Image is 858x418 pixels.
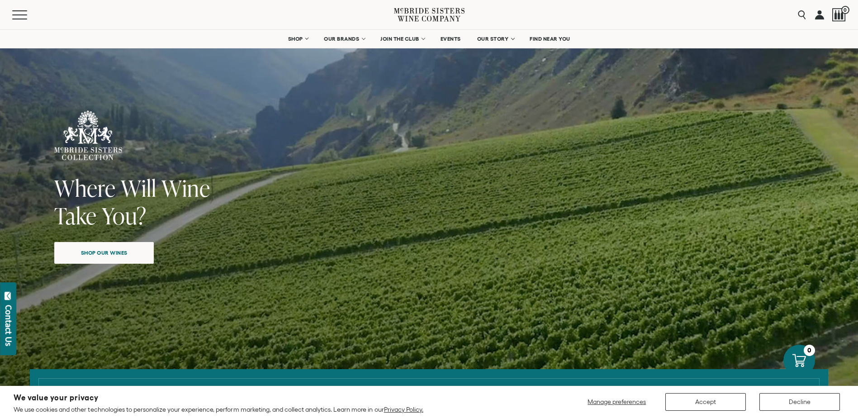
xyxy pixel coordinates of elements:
span: Wine [161,172,210,204]
span: Manage preferences [588,398,646,405]
span: Shop our wines [65,244,143,261]
a: EVENTS [435,30,467,48]
span: 0 [841,6,849,14]
span: EVENTS [441,36,461,42]
span: SHOP [288,36,303,42]
span: Take [54,200,97,231]
a: OUR STORY [471,30,520,48]
h2: We value your privacy [14,394,423,402]
div: Contact Us [4,305,13,346]
span: JOIN THE CLUB [380,36,419,42]
div: 0 [804,345,815,356]
a: JOIN THE CLUB [374,30,430,48]
span: FIND NEAR YOU [530,36,570,42]
a: Shop our wines [54,242,154,264]
button: Mobile Menu Trigger [12,10,45,19]
span: Will [121,172,156,204]
span: OUR BRANDS [324,36,359,42]
a: FIND NEAR YOU [524,30,576,48]
p: We use cookies and other technologies to personalize your experience, perform marketing, and coll... [14,405,423,413]
span: You? [102,200,147,231]
button: Decline [759,393,840,411]
button: Manage preferences [582,393,652,411]
a: SHOP [282,30,313,48]
button: Accept [665,393,746,411]
a: Privacy Policy. [384,406,423,413]
span: OUR STORY [477,36,509,42]
a: OUR BRANDS [318,30,370,48]
span: Where [54,172,116,204]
